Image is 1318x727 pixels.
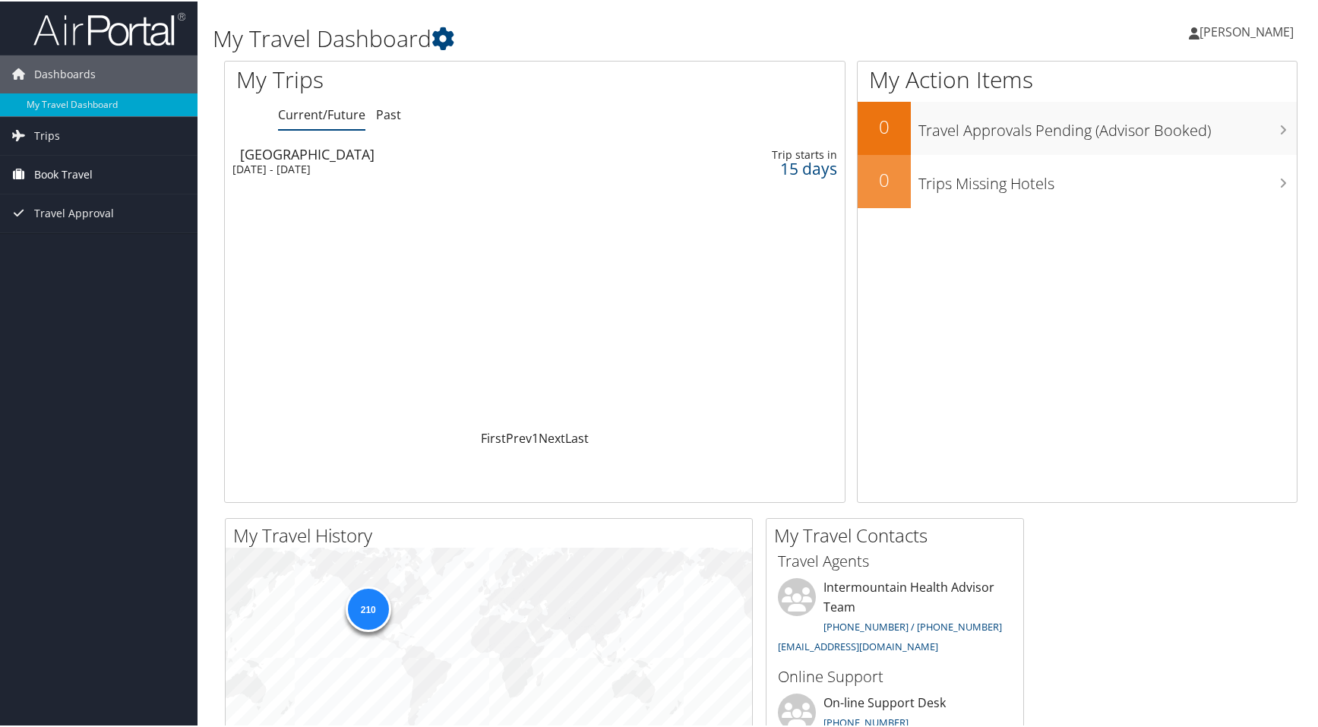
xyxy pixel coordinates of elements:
[774,521,1023,547] h2: My Travel Contacts
[236,62,575,94] h1: My Trips
[34,54,96,92] span: Dashboards
[858,153,1297,207] a: 0Trips Missing Hotels
[918,111,1297,140] h3: Travel Approvals Pending (Advisor Booked)
[506,428,532,445] a: Prev
[481,428,506,445] a: First
[858,112,911,138] h2: 0
[33,10,185,46] img: airportal-logo.png
[565,428,589,445] a: Last
[232,161,620,175] div: [DATE] - [DATE]
[858,62,1297,94] h1: My Action Items
[1189,8,1309,53] a: [PERSON_NAME]
[778,638,938,652] a: [EMAIL_ADDRESS][DOMAIN_NAME]
[532,428,539,445] a: 1
[700,147,837,160] div: Trip starts in
[778,665,1012,686] h3: Online Support
[34,154,93,192] span: Book Travel
[858,100,1297,153] a: 0Travel Approvals Pending (Advisor Booked)
[539,428,565,445] a: Next
[858,166,911,191] h2: 0
[823,618,1002,632] a: [PHONE_NUMBER] / [PHONE_NUMBER]
[278,105,365,122] a: Current/Future
[778,549,1012,571] h3: Travel Agents
[233,521,752,547] h2: My Travel History
[918,164,1297,193] h3: Trips Missing Hotels
[345,585,390,631] div: 210
[700,160,837,174] div: 15 days
[1199,22,1294,39] span: [PERSON_NAME]
[34,193,114,231] span: Travel Approval
[376,105,401,122] a: Past
[240,146,627,160] div: [GEOGRAPHIC_DATA]
[770,577,1019,658] li: Intermountain Health Advisor Team
[213,21,943,53] h1: My Travel Dashboard
[34,115,60,153] span: Trips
